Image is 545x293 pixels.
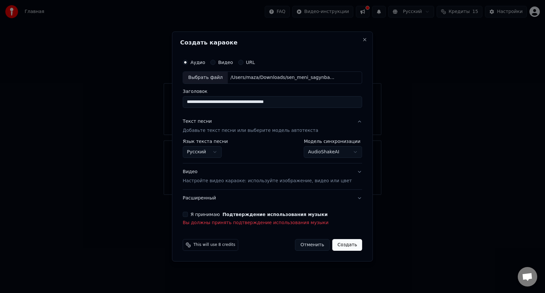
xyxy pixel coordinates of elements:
[183,139,228,144] label: Язык текста песни
[183,118,212,125] div: Текст песни
[183,178,352,184] p: Настройте видео караоке: используйте изображение, видео или цвет
[223,212,328,217] button: Я принимаю
[190,60,205,65] label: Аудио
[304,139,362,144] label: Модель синхронизации
[183,139,362,163] div: Текст песниДобавьте текст песни или выберите модель автотекста
[228,74,338,81] div: /Users/maza/Downloads/sen_meni_sagynbajjsyby_-_syjjmyk_be_[DOMAIN_NAME]_.mp3
[332,239,362,251] button: Создать
[183,220,362,226] p: Вы должны принять подтверждение использования музыки
[183,169,352,184] div: Видео
[295,239,330,251] button: Отменить
[183,113,362,139] button: Текст песниДобавьте текст песни или выберите модель автотекста
[180,40,365,45] h2: Создать караоке
[190,212,328,217] label: Я принимаю
[183,127,318,134] p: Добавьте текст песни или выберите модель автотекста
[183,89,362,94] label: Заголовок
[218,60,233,65] label: Видео
[183,163,362,189] button: ВидеоНастройте видео караоке: используйте изображение, видео или цвет
[183,72,228,83] div: Выбрать файл
[183,190,362,207] button: Расширенный
[246,60,255,65] label: URL
[193,242,235,248] span: This will use 8 credits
